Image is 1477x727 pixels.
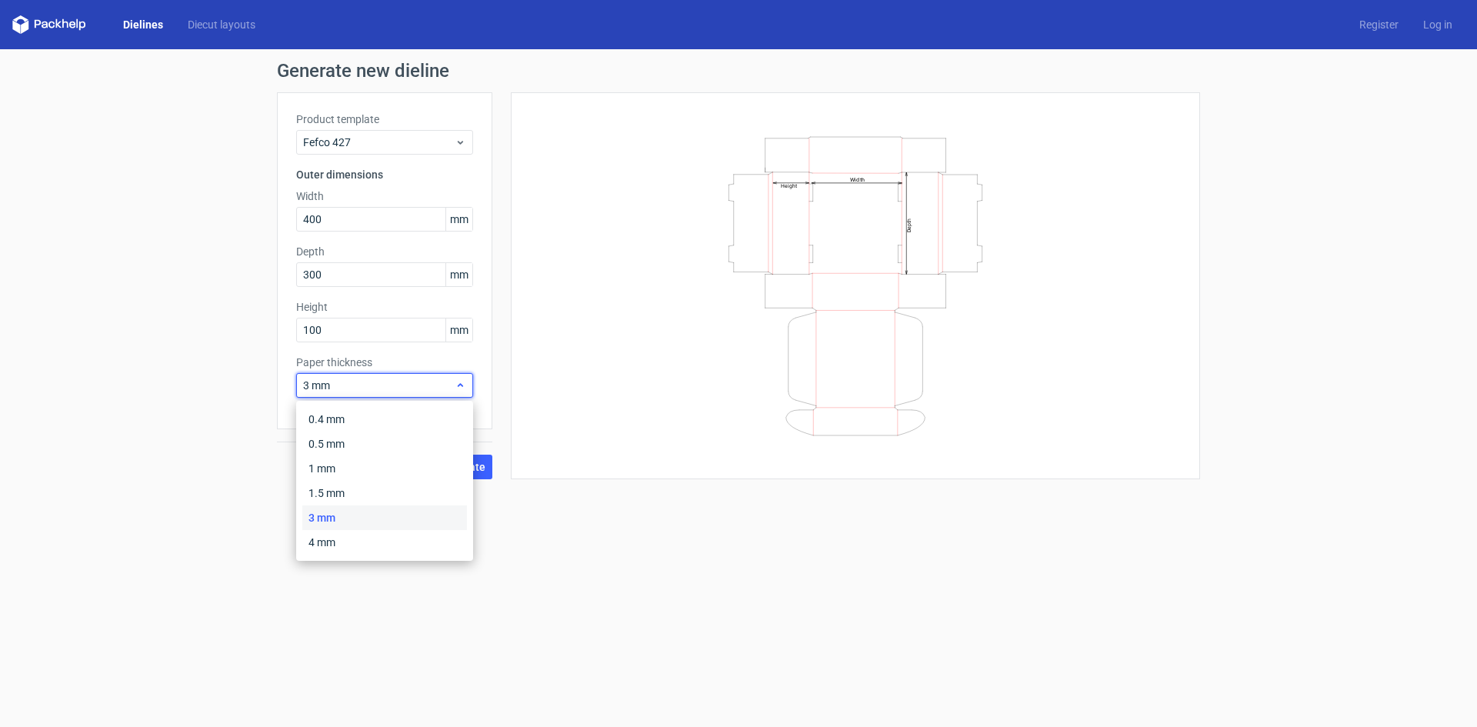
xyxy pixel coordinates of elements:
[175,17,268,32] a: Diecut layouts
[850,175,865,182] text: Width
[111,17,175,32] a: Dielines
[296,299,473,315] label: Height
[277,62,1200,80] h1: Generate new dieline
[302,432,467,456] div: 0.5 mm
[296,244,473,259] label: Depth
[445,263,472,286] span: mm
[296,112,473,127] label: Product template
[906,218,912,232] text: Depth
[303,378,455,393] span: 3 mm
[1411,17,1465,32] a: Log in
[445,318,472,342] span: mm
[302,456,467,481] div: 1 mm
[302,505,467,530] div: 3 mm
[781,182,797,188] text: Height
[303,135,455,150] span: Fefco 427
[445,208,472,231] span: mm
[302,481,467,505] div: 1.5 mm
[296,188,473,204] label: Width
[296,167,473,182] h3: Outer dimensions
[296,355,473,370] label: Paper thickness
[302,530,467,555] div: 4 mm
[302,407,467,432] div: 0.4 mm
[1347,17,1411,32] a: Register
